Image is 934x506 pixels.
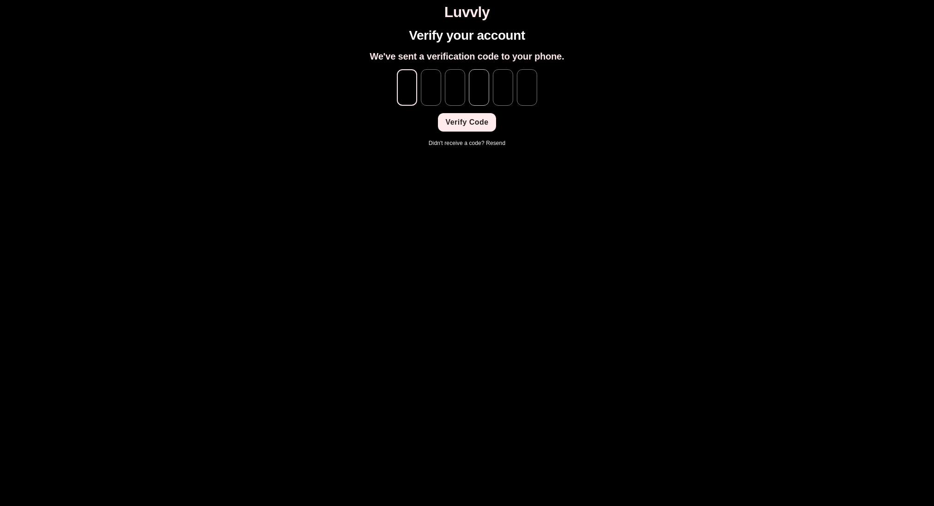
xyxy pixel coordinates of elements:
[409,28,525,43] h1: Verify your account
[438,113,496,132] button: Verify Code
[429,139,505,147] p: Didn't receive a code?
[370,51,564,62] h2: We've sent a verification code to your phone.
[486,140,505,146] a: Resend
[4,4,930,21] h1: Luvvly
